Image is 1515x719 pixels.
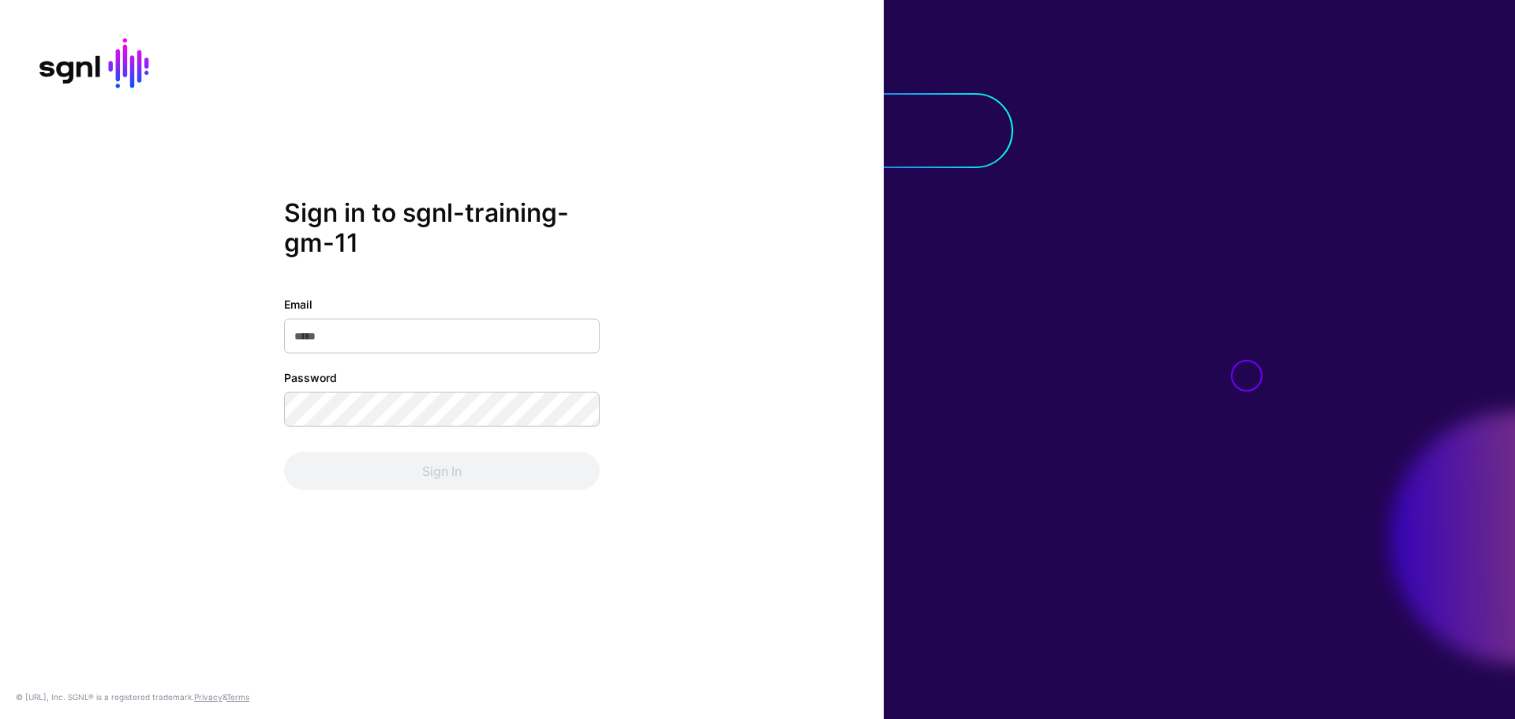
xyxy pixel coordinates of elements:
[284,296,312,313] label: Email
[194,692,223,702] a: Privacy
[284,197,600,258] h2: Sign in to sgnl-training-gm-11
[226,692,249,702] a: Terms
[16,691,249,703] div: © [URL], Inc. SGNL® is a registered trademark. &
[284,369,337,386] label: Password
